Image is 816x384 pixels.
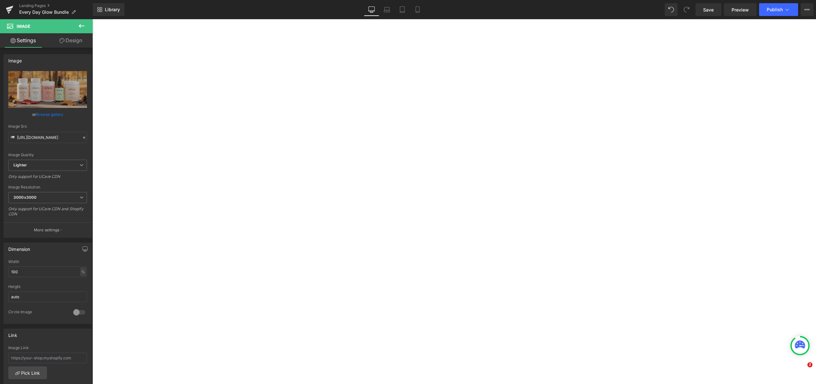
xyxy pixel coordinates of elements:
a: Landing Pages [19,3,93,8]
div: % [80,268,86,276]
button: More settings [4,222,91,237]
a: New Library [93,3,124,16]
div: Circle Image [8,309,67,316]
p: More settings [34,227,59,233]
a: Browse gallery [36,109,63,120]
button: More [801,3,813,16]
a: Pick Link [8,366,47,379]
input: https://your-shop.myshopify.com [8,353,87,363]
span: Preview [732,6,749,13]
span: Save [703,6,714,13]
a: Design [48,33,94,48]
b: 3000x3000 [13,195,36,200]
input: Link [8,132,87,143]
input: auto [8,267,87,277]
span: Library [105,7,120,12]
b: Lighter [13,163,27,167]
a: Desktop [364,3,379,16]
div: Only support for UCare CDN and Shopify CDN [8,206,87,221]
a: Preview [724,3,757,16]
a: Laptop [379,3,395,16]
div: Height [8,284,87,289]
div: Image Quality [8,153,87,157]
div: Only support for UCare CDN [8,174,87,183]
a: Tablet [395,3,410,16]
input: auto [8,292,87,302]
div: Image [8,54,22,63]
div: Image Resolution [8,185,87,189]
span: Every Day Glow Bundle [19,10,69,15]
button: Redo [680,3,693,16]
a: Mobile [410,3,425,16]
button: Undo [665,3,678,16]
span: Publish [767,7,783,12]
span: Image [17,24,30,29]
div: Width [8,260,87,264]
div: Dimension [8,243,30,252]
div: Image Link [8,346,87,350]
div: Image Src [8,124,87,129]
div: Link [8,329,17,338]
iframe: Intercom live chat [794,362,810,378]
button: Publish [759,3,798,16]
div: or [8,111,87,118]
span: 2 [807,362,812,367]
